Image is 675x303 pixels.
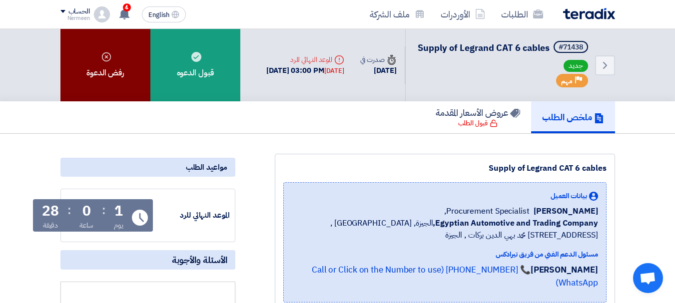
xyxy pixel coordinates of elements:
[123,3,131,11] span: 4
[563,8,615,19] img: Teradix logo
[564,60,588,72] span: جديد
[266,54,344,65] div: الموعد النهائي للرد
[266,65,344,76] div: [DATE] 03:00 PM
[436,107,520,118] h5: عروض الأسعار المقدمة
[102,201,105,219] div: :
[60,15,90,21] div: Nermeen
[559,44,583,51] div: #71438
[324,66,344,76] div: [DATE]
[292,217,598,241] span: الجيزة, [GEOGRAPHIC_DATA] ,[STREET_ADDRESS] محمد بهي الدين بركات , الجيزة
[534,205,598,217] span: [PERSON_NAME]
[633,263,663,293] div: دردشة مفتوحة
[542,111,604,123] h5: ملخص الطلب
[418,41,550,54] span: Supply of Legrand CAT 6 cables
[458,118,498,128] div: قبول الطلب
[362,2,433,26] a: ملف الشركة
[60,158,235,177] div: مواعيد الطلب
[551,191,587,201] span: بيانات العميل
[531,101,615,133] a: ملخص الطلب
[444,205,530,217] span: Procurement Specialist,
[425,101,531,133] a: عروض الأسعار المقدمة قبول الطلب
[360,54,396,65] div: صدرت في
[82,204,91,218] div: 0
[42,204,59,218] div: 28
[312,264,598,289] a: 📞 [PHONE_NUMBER] (Call or Click on the Number to use WhatsApp)
[493,2,551,26] a: الطلبات
[172,254,227,266] span: الأسئلة والأجوبة
[360,65,396,76] div: [DATE]
[67,201,71,219] div: :
[155,210,230,221] div: الموعد النهائي للرد
[433,217,598,229] b: Egyptian Automotive and Trading Company,
[114,204,123,218] div: 1
[531,264,598,276] strong: [PERSON_NAME]
[94,6,110,22] img: profile_test.png
[43,220,58,231] div: دقيقة
[148,11,169,18] span: English
[142,6,186,22] button: English
[292,249,598,260] div: مسئول الدعم الفني من فريق تيرادكس
[433,2,493,26] a: الأوردرات
[418,41,590,55] h5: Supply of Legrand CAT 6 cables
[150,29,240,101] div: قبول الدعوه
[561,76,573,86] span: مهم
[283,162,607,174] div: Supply of Legrand CAT 6 cables
[114,220,123,231] div: يوم
[79,220,94,231] div: ساعة
[60,29,150,101] div: رفض الدعوة
[68,7,90,16] div: الحساب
